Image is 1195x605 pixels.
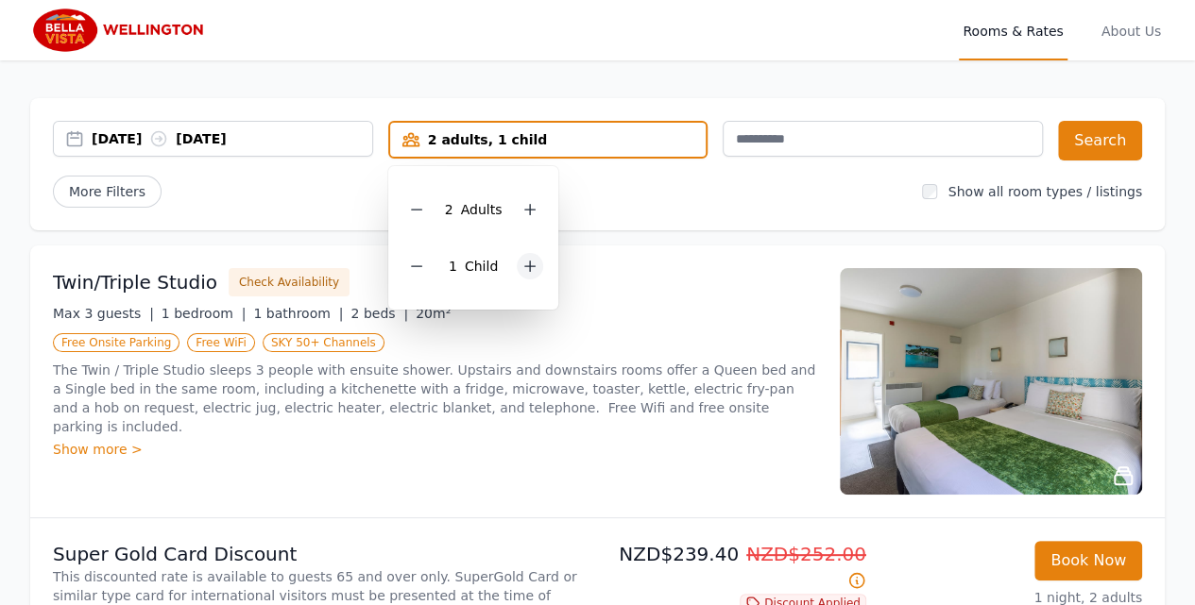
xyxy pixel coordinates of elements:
[416,306,451,321] span: 20m²
[187,333,255,352] span: Free WiFi
[53,361,817,436] p: The Twin / Triple Studio sleeps 3 people with ensuite shower. Upstairs and downstairs rooms offer...
[53,269,217,295] h3: Twin/Triple Studio
[390,130,707,149] div: 2 adults, 1 child
[449,259,457,274] span: 1
[253,306,343,321] span: 1 bathroom |
[465,259,498,274] span: Child
[1058,121,1142,160] button: Search
[445,202,453,217] span: 2
[162,306,247,321] span: 1 bedroom |
[92,129,372,148] div: [DATE] [DATE]
[53,333,179,352] span: Free Onsite Parking
[53,176,162,208] span: More Filters
[461,202,503,217] span: Adult s
[229,268,350,296] button: Check Availability
[1034,541,1142,580] button: Book Now
[263,333,384,352] span: SKY 50+ Channels
[746,543,866,565] span: NZD$252.00
[53,440,817,459] div: Show more >
[30,8,213,53] img: Bella Vista Wellington
[948,184,1142,199] label: Show all room types / listings
[53,541,590,567] p: Super Gold Card Discount
[350,306,408,321] span: 2 beds |
[606,541,866,594] p: NZD$239.40
[53,306,154,321] span: Max 3 guests |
